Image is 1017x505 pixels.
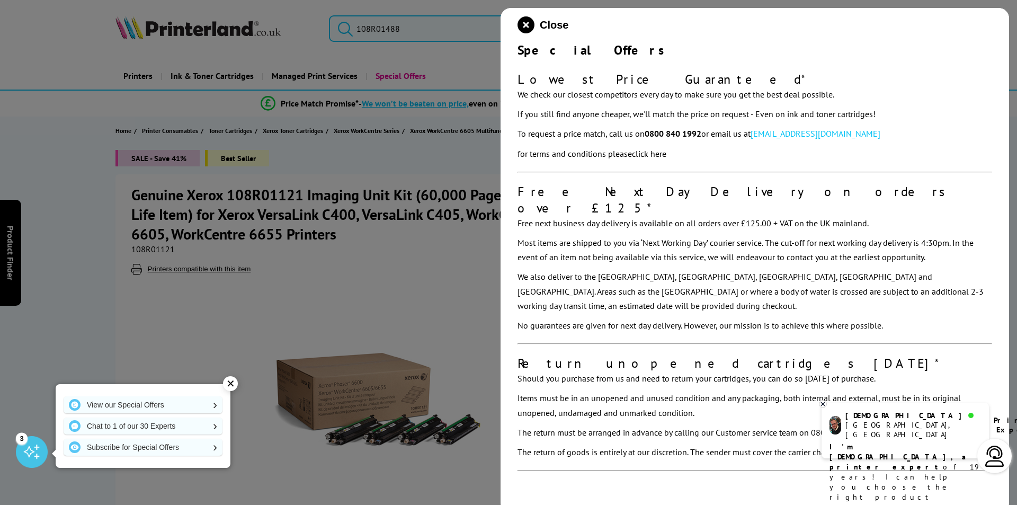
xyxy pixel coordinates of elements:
p: Items must be in an unopened and unused condition and any packaging, both internal and external, ... [518,391,992,420]
p: To request a price match, call us on or email us at [518,127,992,141]
div: Return unopened cartridges [DATE]* [518,355,992,371]
div: 3 [16,432,28,444]
a: [EMAIL_ADDRESS][DOMAIN_NAME] [751,128,880,139]
i: for terms and conditions please [518,148,666,159]
div: Lowest Price Guaranteed* [518,71,992,87]
a: Subscribe for Special Offers [64,439,222,456]
div: [GEOGRAPHIC_DATA], [GEOGRAPHIC_DATA] [845,420,980,439]
img: chris-livechat.png [829,416,841,435]
b: I'm [DEMOGRAPHIC_DATA], a printer expert [829,442,969,472]
a: click here [632,148,666,159]
p: We also deliver to the [GEOGRAPHIC_DATA], [GEOGRAPHIC_DATA], [GEOGRAPHIC_DATA], [GEOGRAPHIC_DATA]... [518,270,992,313]
p: No guarantees are given for next day delivery. However, our mission is to achieve this where poss... [518,318,992,333]
div: ✕ [223,376,238,391]
img: user-headset-light.svg [984,446,1005,467]
span: Close [540,19,568,31]
div: Free Next Day Delivery on orders over £125* [518,183,992,216]
p: The return must be arranged in advance by calling our Customer service team on 0800 995 1992 [518,426,992,440]
button: close modal [518,16,568,33]
b: 0800 840 1992 [645,128,701,139]
a: View our Special Offers [64,396,222,413]
div: Special Offers [518,42,992,58]
p: The return of goods is entirely at our discretion. The sender must cover the carrier charges incu... [518,445,992,459]
p: of 19 years! I can help you choose the right product [829,442,981,502]
div: [DEMOGRAPHIC_DATA] [845,411,980,420]
a: Chat to 1 of our 30 Experts [64,418,222,435]
p: Most items are shipped to you via ‘Next Working Day’ courier service. The cut-off for next workin... [518,236,992,264]
p: Should you purchase from us and need to return your cartridges, you can do so [DATE] of purchase. [518,371,992,386]
p: Free next business day delivery is available on all orders over £125.00 + VAT on the UK mainland. [518,216,992,231]
p: If you still find anyone cheaper, we'll match the price on request - Even on ink and toner cartri... [518,107,992,121]
p: We check our closest competitors every day to make sure you get the best deal possible. [518,87,992,102]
